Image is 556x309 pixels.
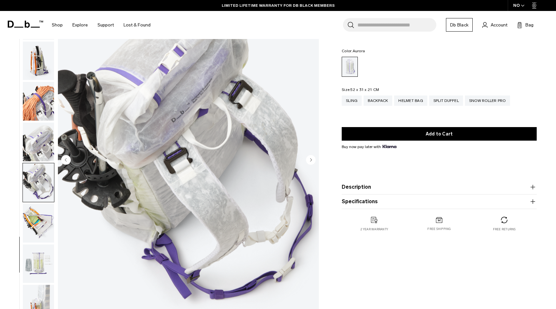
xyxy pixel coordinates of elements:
a: Helmet Bag [394,95,427,106]
img: Weigh_Lighter_Backpack_25L_12.png [23,123,54,161]
img: Weigh_Lighter_Backpack_25L_13.png [23,163,54,202]
button: Bag [517,21,533,29]
a: Snow Roller Pro [465,95,510,106]
button: Description [342,183,537,191]
span: Buy now pay later with [342,144,396,150]
a: Account [482,21,507,29]
p: Free shipping [427,227,451,231]
nav: Main Navigation [47,11,155,39]
span: 52 x 31 x 21 CM [350,87,379,92]
legend: Size: [342,88,379,92]
a: Db Black [446,18,473,32]
button: Weigh_Lighter_Backpack_25L_14.png [23,204,54,243]
img: Weigh_Lighter_Backpack_25L_15.png [23,244,54,283]
img: {"height" => 20, "alt" => "Klarna"} [383,145,396,148]
button: Add to Cart [342,127,537,141]
button: Weigh_Lighter_Backpack_25L_10.png [23,41,54,81]
button: Next slide [306,155,316,166]
span: Bag [525,22,533,28]
a: Backpack [364,95,392,106]
a: Support [97,14,114,36]
a: Sling [342,95,362,106]
button: Weigh_Lighter_Backpack_25L_11.png [23,82,54,121]
a: Explore [72,14,88,36]
a: Aurora [342,57,358,77]
img: Weigh_Lighter_Backpack_25L_11.png [23,82,54,121]
img: Weigh_Lighter_Backpack_25L_10.png [23,42,54,80]
button: Previous slide [61,155,71,166]
p: Free returns [493,227,516,232]
button: Specifications [342,198,537,205]
a: Shop [52,14,63,36]
img: Weigh_Lighter_Backpack_25L_14.png [23,204,54,243]
a: Lost & Found [124,14,151,36]
p: 2 year warranty [360,227,388,232]
span: Account [491,22,507,28]
span: Aurora [353,49,365,53]
a: LIMITED LIFETIME WARRANTY FOR DB BLACK MEMBERS [222,3,335,8]
legend: Color: [342,49,365,53]
a: Split Duffel [429,95,463,106]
